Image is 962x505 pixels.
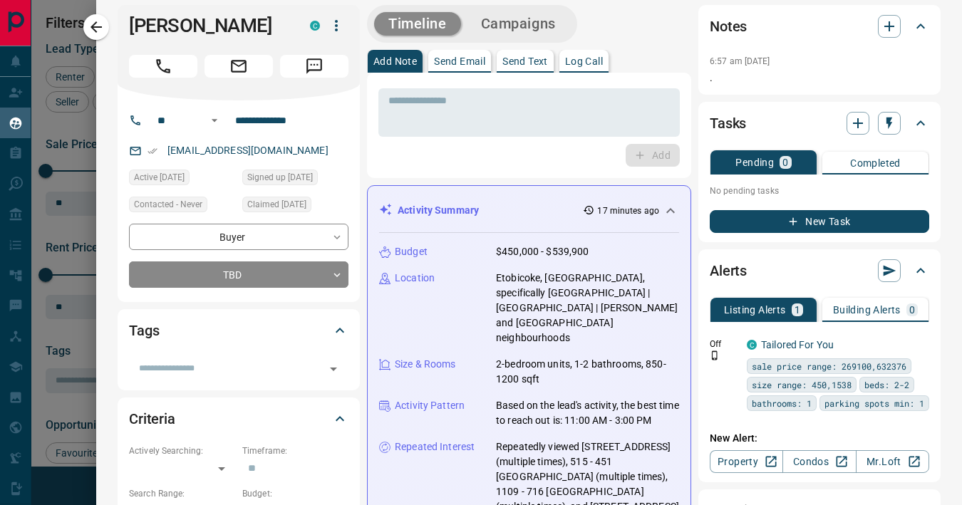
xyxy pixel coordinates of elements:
[398,203,479,218] p: Activity Summary
[247,170,313,184] span: Signed up [DATE]
[496,357,679,387] p: 2-bedroom units, 1-2 bathrooms, 850-1200 sqft
[242,444,348,457] p: Timeframe:
[395,271,435,286] p: Location
[379,197,679,224] div: Activity Summary17 minutes ago
[324,359,343,379] button: Open
[206,112,223,129] button: Open
[710,106,929,140] div: Tasks
[247,197,306,212] span: Claimed [DATE]
[761,339,834,350] a: Tailored For You
[710,210,929,233] button: New Task
[752,359,906,373] span: sale price range: 269100,632376
[710,112,746,135] h2: Tasks
[373,56,417,66] p: Add Note
[795,305,800,315] p: 1
[856,450,929,473] a: Mr.Loft
[467,12,570,36] button: Campaigns
[752,396,812,410] span: bathrooms: 1
[242,170,348,189] div: Fri Feb 21 2025
[205,55,273,78] span: Email
[850,158,901,168] p: Completed
[752,378,852,392] span: size range: 450,1538
[710,350,720,360] svg: Push Notification Only
[374,12,461,36] button: Timeline
[782,157,788,167] p: 0
[129,402,348,436] div: Criteria
[735,157,774,167] p: Pending
[496,398,679,428] p: Based on the lead's activity, the best time to reach out is: 11:00 AM - 3:00 PM
[310,21,320,31] div: condos.ca
[129,319,159,342] h2: Tags
[129,55,197,78] span: Call
[833,305,901,315] p: Building Alerts
[864,378,909,392] span: beds: 2-2
[242,197,348,217] div: Fri Oct 10 2025
[395,398,465,413] p: Activity Pattern
[395,244,428,259] p: Budget
[129,407,175,430] h2: Criteria
[710,56,770,66] p: 6:57 am [DATE]
[710,254,929,288] div: Alerts
[129,224,348,250] div: Buyer
[710,450,783,473] a: Property
[280,55,348,78] span: Message
[129,444,235,457] p: Actively Searching:
[129,170,235,189] div: Tue Oct 14 2025
[134,170,185,184] span: Active [DATE]
[710,71,929,85] p: .
[565,56,603,66] p: Log Call
[909,305,915,315] p: 0
[710,431,929,446] p: New Alert:
[824,396,924,410] span: parking spots min: 1
[782,450,856,473] a: Condos
[496,244,589,259] p: $450,000 - $539,900
[129,14,289,37] h1: [PERSON_NAME]
[129,487,235,500] p: Search Range:
[496,271,679,345] p: Etobicoke, [GEOGRAPHIC_DATA], specifically [GEOGRAPHIC_DATA] | [GEOGRAPHIC_DATA] | [PERSON_NAME] ...
[710,338,738,350] p: Off
[597,204,659,217] p: 17 minutes ago
[148,146,157,156] svg: Email Verified
[724,305,786,315] p: Listing Alerts
[134,197,202,212] span: Contacted - Never
[395,439,475,454] p: Repeated Interest
[710,9,929,43] div: Notes
[710,259,747,282] h2: Alerts
[167,145,329,156] a: [EMAIL_ADDRESS][DOMAIN_NAME]
[502,56,548,66] p: Send Text
[434,56,485,66] p: Send Email
[747,340,757,350] div: condos.ca
[710,15,747,38] h2: Notes
[710,180,929,202] p: No pending tasks
[395,357,456,372] p: Size & Rooms
[129,313,348,348] div: Tags
[129,261,348,288] div: TBD
[242,487,348,500] p: Budget:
